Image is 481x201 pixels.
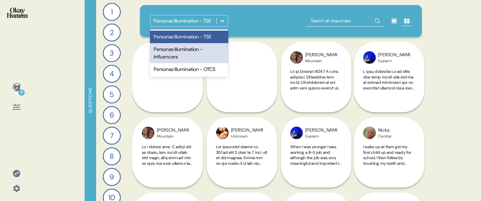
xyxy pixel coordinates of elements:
[103,85,121,103] div: 5
[290,127,303,139] img: profilepic_8098023236898474.jpg
[18,89,25,96] div: 0
[378,52,410,58] div: [PERSON_NAME]
[157,127,189,134] div: [PERSON_NAME]
[150,63,228,76] div: Personas Illumination - OTCS
[378,134,391,139] div: Central
[305,134,337,139] div: Eastern
[378,127,391,134] div: Nicka
[363,127,376,139] img: profilepic_7755849294478467.jpg
[142,127,154,139] img: profilepic_7681659608595729.jpg
[103,65,121,83] div: 4
[103,3,121,21] div: 1
[378,58,410,63] div: Eastern
[103,106,121,124] div: 6
[216,127,229,139] img: profilepic_6069483609842299.jpg
[305,58,337,63] div: Mountain
[363,51,376,64] img: profilepic_8098023236898474.jpg
[290,51,303,64] img: profilepic_7681659608595729.jpg
[103,127,121,144] div: 7
[103,147,121,165] div: 8
[231,127,263,134] div: [PERSON_NAME]
[305,127,337,134] div: [PERSON_NAME]
[103,23,121,41] div: 2
[231,134,263,139] div: Unknown
[150,43,228,63] div: Personas Illumination - Influencers
[150,31,228,43] div: Personas Illumination - TSE
[153,17,211,25] div: Personas Illumination - TSE
[103,44,121,62] div: 3
[306,15,384,27] input: Search all responses
[103,168,121,186] div: 9
[305,52,337,58] div: [PERSON_NAME]
[7,8,28,18] img: okayhuman.3b1b6348.png
[157,134,189,139] div: Mountain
